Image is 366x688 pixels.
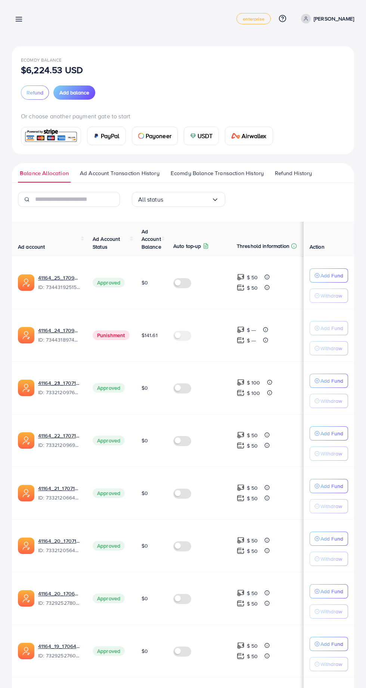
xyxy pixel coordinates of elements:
[310,374,348,388] button: Add Fund
[93,594,125,603] span: Approved
[142,595,148,602] span: $0
[38,537,81,545] a: 41164_20_1707142368069
[132,192,225,207] div: Search for option
[237,379,245,386] img: top-up amount
[142,331,158,339] span: $141.61
[243,16,264,21] span: enterprise
[247,283,258,292] p: $ 50
[310,532,348,546] button: Add Fund
[93,436,125,445] span: Approved
[18,327,34,343] img: ic-ads-acc.e4c84228.svg
[53,85,95,100] button: Add balance
[18,538,34,554] img: ic-ads-acc.e4c84228.svg
[38,494,81,501] span: ID: 7332120664427642882
[237,389,245,397] img: top-up amount
[163,194,211,205] input: Search for option
[310,584,348,598] button: Add Fund
[38,485,81,492] a: 41164_21_1707142387585
[38,642,81,650] a: 41164_19_1706474666940
[142,437,148,444] span: $0
[18,643,34,659] img: ic-ads-acc.e4c84228.svg
[247,483,258,492] p: $ 50
[247,389,260,398] p: $ 100
[310,637,348,651] button: Add Fund
[38,537,81,554] div: <span class='underline'>41164_20_1707142368069</span></br>7332120564271874049
[247,273,258,282] p: $ 50
[242,131,266,140] span: Airwallex
[314,14,354,23] p: [PERSON_NAME]
[237,284,245,292] img: top-up amount
[247,652,258,661] p: $ 50
[237,589,245,597] img: top-up amount
[38,274,81,291] div: <span class='underline'>41164_25_1709982599082</span></br>7344319251534069762
[38,432,81,449] div: <span class='underline'>41164_22_1707142456408</span></br>7332120969684811778
[320,376,343,385] p: Add Fund
[320,639,343,648] p: Add Fund
[93,133,99,139] img: card
[310,268,348,283] button: Add Fund
[93,383,125,393] span: Approved
[247,536,258,545] p: $ 50
[21,65,83,74] p: $6,224.53 USD
[225,127,273,145] a: cardAirwallex
[310,289,348,303] button: Withdraw
[237,652,245,660] img: top-up amount
[320,554,342,563] p: Withdraw
[38,652,81,659] span: ID: 7329252760468127746
[237,547,245,555] img: top-up amount
[247,431,258,440] p: $ 50
[310,604,348,619] button: Withdraw
[173,242,201,250] p: Auto top-up
[38,599,81,607] span: ID: 7329252780571557890
[138,194,163,205] span: All status
[247,589,258,598] p: $ 50
[320,587,343,596] p: Add Fund
[320,291,342,300] p: Withdraw
[38,389,81,396] span: ID: 7332120976240689154
[21,127,81,145] a: card
[38,642,81,660] div: <span class='underline'>41164_19_1706474666940</span></br>7329252760468127746
[320,482,343,491] p: Add Fund
[237,431,245,439] img: top-up amount
[310,499,348,513] button: Withdraw
[18,243,45,250] span: Ad account
[93,235,120,250] span: Ad Account Status
[24,128,78,144] img: card
[310,552,348,566] button: Withdraw
[142,542,148,550] span: $0
[38,336,81,343] span: ID: 7344318974215340033
[38,432,81,439] a: 41164_22_1707142456408
[237,536,245,544] img: top-up amount
[320,324,343,333] p: Add Fund
[132,127,178,145] a: cardPayoneer
[38,547,81,554] span: ID: 7332120564271874049
[171,169,264,177] span: Ecomdy Balance Transaction History
[320,660,342,669] p: Withdraw
[27,89,43,96] span: Refund
[93,330,130,340] span: Punishment
[38,485,81,502] div: <span class='underline'>41164_21_1707142387585</span></br>7332120664427642882
[38,379,81,387] a: 41164_23_1707142475983
[142,647,148,655] span: $0
[18,432,34,449] img: ic-ads-acc.e4c84228.svg
[247,378,260,387] p: $ 100
[320,344,342,353] p: Withdraw
[247,494,258,503] p: $ 50
[310,479,348,493] button: Add Fund
[21,112,345,121] p: Or choose another payment gate to start
[142,279,148,286] span: $0
[320,396,342,405] p: Withdraw
[320,449,342,458] p: Withdraw
[237,442,245,449] img: top-up amount
[38,590,81,597] a: 41164_20_1706474683598
[20,169,69,177] span: Balance Allocation
[236,13,271,24] a: enterprise
[275,169,312,177] span: Refund History
[310,243,325,250] span: Action
[18,274,34,291] img: ic-ads-acc.e4c84228.svg
[80,169,159,177] span: Ad Account Transaction History
[320,502,342,511] p: Withdraw
[310,446,348,461] button: Withdraw
[38,327,81,344] div: <span class='underline'>41164_24_1709982576916</span></br>7344318974215340033
[59,89,89,96] span: Add balance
